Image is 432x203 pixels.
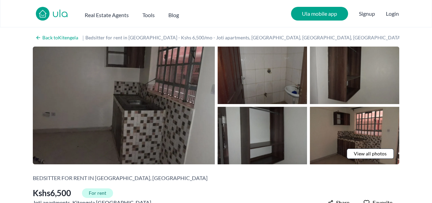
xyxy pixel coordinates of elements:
[354,150,387,157] span: View all photos
[291,7,348,21] a: Ula mobile app
[85,8,129,19] button: Real Estate Agents
[82,188,113,198] span: For rent
[33,47,215,164] img: Bedsitter for rent in Kitengela - Kshs 6,500/mo - around Joti apartments, Kitengela, Kenya, Kajia...
[142,11,155,19] h2: Tools
[85,34,409,41] h1: Bedsitter for rent in [GEOGRAPHIC_DATA] - Kshs 6,500/mo - Joti apartments, [GEOGRAPHIC_DATA], [GE...
[142,8,155,19] button: Tools
[386,10,399,18] button: Login
[42,34,78,41] h2: Back to Kitengela
[168,8,179,19] a: Blog
[310,47,399,104] img: Bedsitter for rent in Kitengela - Kshs 6,500/mo - around Joti apartments, Kitengela, Kenya, Kajia...
[85,8,193,19] nav: Main
[82,34,84,42] span: |
[310,107,399,164] img: Bedsitter for rent in Kitengela - Kshs 6,500/mo - around Joti apartments, Kitengela, Kenya, Kajia...
[218,47,307,104] img: Bedsitter for rent in Kitengela - Kshs 6,500/mo - around Joti apartments, Kitengela, Kenya, Kajia...
[33,174,208,182] h2: Bedsitter for rent in [GEOGRAPHIC_DATA], [GEOGRAPHIC_DATA]
[347,149,394,159] a: View all photos
[359,7,375,21] span: Signup
[168,11,179,19] h2: Blog
[85,11,129,19] h2: Real Estate Agents
[33,188,71,199] span: Kshs 6,500
[218,107,307,164] img: Bedsitter for rent in Kitengela - Kshs 6,500/mo - around Joti apartments, Kitengela, Kenya, Kajia...
[33,33,81,42] a: Back toKitengela
[52,8,68,21] a: ula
